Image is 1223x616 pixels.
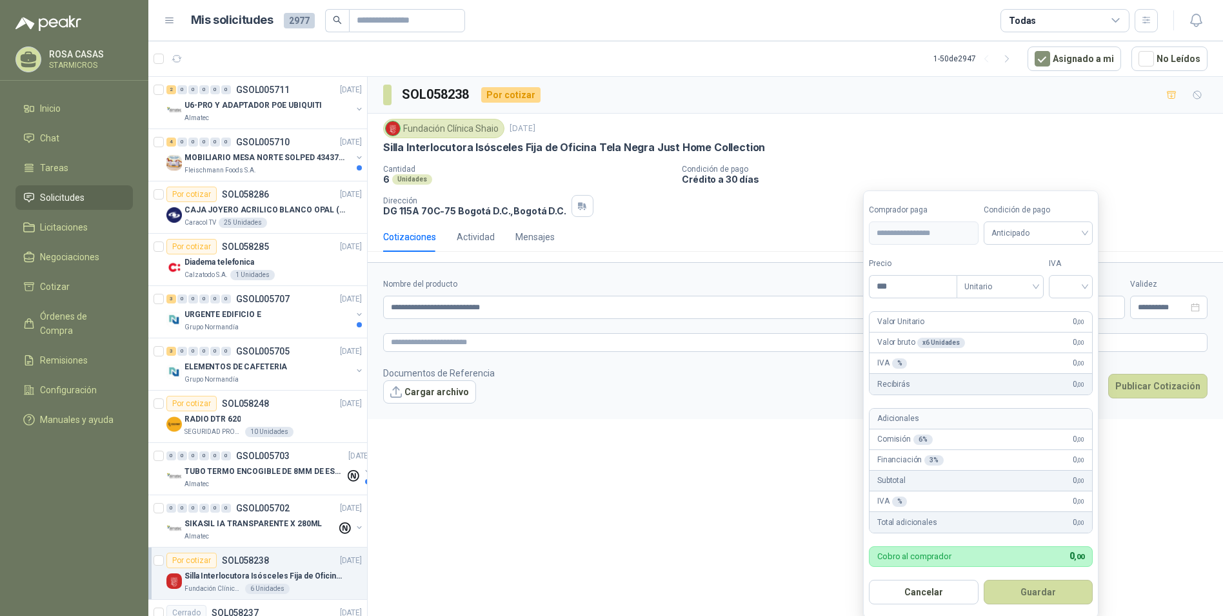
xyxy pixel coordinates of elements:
[188,347,198,356] div: 0
[877,495,907,508] p: IVA
[188,85,198,94] div: 0
[340,241,362,253] p: [DATE]
[40,131,59,145] span: Chat
[1073,433,1084,446] span: 0
[1028,46,1121,71] button: Asignado a mi
[877,454,944,466] p: Financiación
[1077,457,1084,464] span: ,00
[877,433,933,446] p: Comisión
[682,174,1218,185] p: Crédito a 30 días
[210,347,220,356] div: 0
[230,270,275,280] div: 1 Unidades
[166,138,176,147] div: 4
[383,196,566,205] p: Dirección
[877,517,937,529] p: Total adicionales
[40,101,61,116] span: Inicio
[333,15,342,25] span: search
[184,570,345,582] p: Silla Interlocutora Isósceles Fija de Oficina Tela Negra Just Home Collection
[869,258,957,270] label: Precio
[184,113,209,123] p: Almatec
[913,435,933,445] div: 6 %
[166,553,217,568] div: Por cotizar
[166,82,364,123] a: 2 0 0 0 0 0 GSOL005711[DATE] Company LogoU6-PRO Y ADAPTADOR POE UBIQUITIAlmatec
[210,294,220,303] div: 0
[1130,278,1208,291] label: Validez
[457,230,495,244] div: Actividad
[40,161,68,175] span: Tareas
[245,427,293,437] div: 10 Unidades
[199,138,209,147] div: 0
[383,366,495,380] p: Documentos de Referencia
[236,294,290,303] p: GSOL005707
[166,239,217,254] div: Por cotizar
[148,548,367,600] a: Por cotizarSOL058238[DATE] Company LogoSilla Interlocutora Isósceles Fija de Oficina Tela Negra J...
[340,293,362,305] p: [DATE]
[49,61,130,69] p: STARMICROS
[184,413,241,426] p: RADIO DTR 620
[236,85,290,94] p: GSOL005711
[1108,374,1208,398] button: Publicar Cotización
[877,316,924,328] p: Valor Unitario
[166,573,182,589] img: Company Logo
[15,304,133,343] a: Órdenes de Compra
[199,85,209,94] div: 0
[340,398,362,410] p: [DATE]
[184,204,345,216] p: CAJA JOYERO ACRILICO BLANCO OPAL (En el adjunto mas detalle)
[40,309,121,338] span: Órdenes de Compra
[222,556,269,565] p: SOL058238
[166,521,182,537] img: Company Logo
[1073,278,1125,291] label: Flete
[984,580,1093,604] button: Guardar
[340,555,362,567] p: [DATE]
[1073,495,1084,508] span: 0
[177,294,187,303] div: 0
[1077,381,1084,388] span: ,00
[340,189,362,201] p: [DATE]
[1073,378,1084,391] span: 0
[221,451,231,460] div: 0
[219,218,267,228] div: 25 Unidades
[184,165,256,176] p: Fleischmann Foods S.A.
[383,165,671,174] p: Cantidad
[166,344,364,385] a: 3 0 0 0 0 0 GSOL005705[DATE] Company LogoELEMENTOS DE CAFETERIAGrupo Normandía
[1077,519,1084,526] span: ,00
[40,383,97,397] span: Configuración
[15,96,133,121] a: Inicio
[210,451,220,460] div: 0
[1077,339,1084,346] span: ,00
[148,234,367,286] a: Por cotizarSOL058285[DATE] Company LogoDiadema telefonicaCalzatodo S.A.1 Unidades
[1073,454,1084,466] span: 0
[184,256,254,269] p: Diadema telefonica
[184,218,216,228] p: Caracol TV
[1009,14,1036,28] div: Todas
[877,336,965,349] p: Valor bruto
[166,347,176,356] div: 3
[184,427,243,437] p: SEGURIDAD PROVISER LTDA
[166,448,373,489] a: 0 0 0 0 0 0 GSOL005703[DATE] Company LogoTUBO TERMO ENCOGIBLE DE 8MM DE ESPESOR X 5CMSAlmatec
[188,294,198,303] div: 0
[245,584,290,594] div: 6 Unidades
[49,50,130,59] p: ROSA CASAS
[40,220,88,234] span: Licitaciones
[15,185,133,210] a: Solicitudes
[236,451,290,460] p: GSOL005703
[1073,296,1125,319] p: $ 0,00
[199,294,209,303] div: 0
[40,250,99,264] span: Negociaciones
[148,181,367,234] a: Por cotizarSOL058286[DATE] Company LogoCAJA JOYERO ACRILICO BLANCO OPAL (En el adjunto mas detall...
[383,119,504,138] div: Fundación Clínica Shaio
[222,190,269,199] p: SOL058286
[984,204,1093,216] label: Condición de pago
[1073,517,1084,529] span: 0
[177,504,187,513] div: 0
[1049,258,1093,270] label: IVA
[15,215,133,240] a: Licitaciones
[166,207,182,223] img: Company Logo
[184,466,345,478] p: TUBO TERMO ENCOGIBLE DE 8MM DE ESPESOR X 5CMS
[877,475,906,487] p: Subtotal
[481,87,541,103] div: Por cotizar
[682,165,1218,174] p: Condición de pago
[166,396,217,411] div: Por cotizar
[515,230,555,244] div: Mensajes
[177,451,187,460] div: 0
